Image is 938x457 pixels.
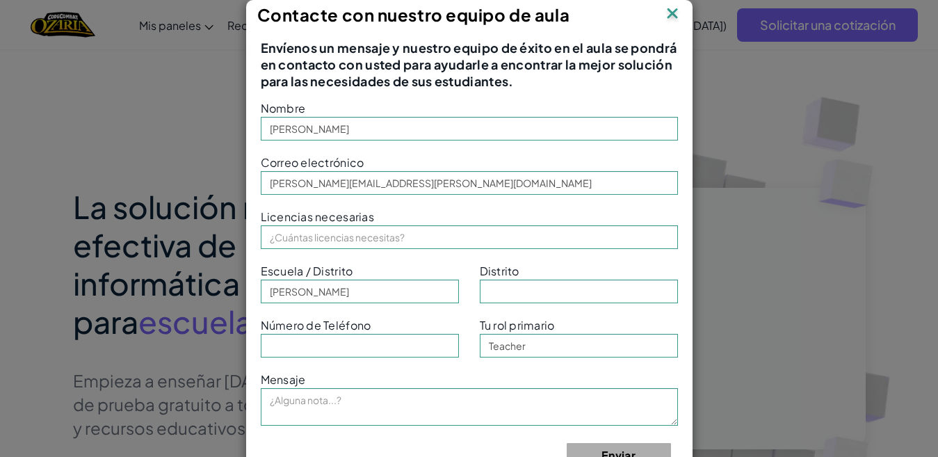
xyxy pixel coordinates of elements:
[261,209,374,224] font: Licencias necesarias
[261,101,306,115] font: Nombre
[261,318,371,332] font: Número de Teléfono
[261,155,364,170] font: Correo electrónico
[261,372,306,387] font: Mensaje
[261,225,678,249] input: ¿Cuántas licencias necesitas?
[261,264,353,278] font: Escuela / Distrito
[480,334,678,358] input: Profesor, director, etc.
[480,264,519,278] font: Distrito
[480,318,555,332] font: Tu rol primario
[261,40,677,89] font: Envíenos un mensaje y nuestro equipo de éxito en el aula se pondrá en contacto con usted para ayu...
